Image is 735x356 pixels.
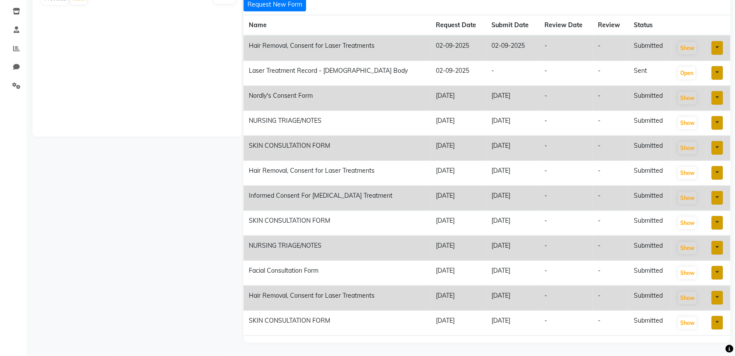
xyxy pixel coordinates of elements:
th: Name [244,15,431,36]
td: submitted [629,111,672,136]
td: SKIN CONSULTATION FORM [244,136,431,161]
button: Open [678,67,696,79]
td: 02-09-2025 [487,36,539,61]
td: [DATE] [487,211,539,236]
td: Hair Removal, Consent for Laser Treatments [244,161,431,186]
td: Hair Removal, Consent for Laser Treatments [244,286,431,311]
td: [DATE] [487,236,539,261]
td: - [539,211,593,236]
td: submitted [629,236,672,261]
td: [DATE] [487,286,539,311]
td: - [539,311,593,336]
td: [DATE] [431,311,487,336]
td: submitted [629,261,672,286]
td: [DATE] [431,211,487,236]
td: submitted [629,161,672,186]
td: submitted [629,211,672,236]
td: 02-09-2025 [431,61,487,86]
td: [DATE] [487,186,539,211]
td: - [539,261,593,286]
td: SKIN CONSULTATION FORM [244,211,431,236]
th: Request Date [431,15,487,36]
th: Review [593,15,629,36]
td: [DATE] [431,186,487,211]
td: - [593,61,629,86]
button: Show [678,142,697,154]
button: Show [678,267,697,279]
td: Informed Consent For [MEDICAL_DATA] Treatment [244,186,431,211]
td: Laser Treatment Record - [DEMOGRAPHIC_DATA] Body [244,61,431,86]
td: - [593,261,629,286]
button: Show [678,192,697,204]
td: [DATE] [487,311,539,336]
td: - [539,186,593,211]
td: - [593,211,629,236]
td: [DATE] [487,86,539,111]
button: Show [678,117,697,129]
td: - [539,61,593,86]
td: [DATE] [487,111,539,136]
td: [DATE] [431,236,487,261]
button: Show [678,92,697,104]
button: Show [678,217,697,229]
td: submitted [629,186,672,211]
td: - [593,286,629,311]
td: - [539,111,593,136]
td: - [593,36,629,61]
td: submitted [629,311,672,336]
td: Hair Removal, Consent for Laser Treatments [244,36,431,61]
td: - [593,311,629,336]
td: - [593,236,629,261]
td: [DATE] [431,161,487,186]
td: [DATE] [431,86,487,111]
td: - [539,36,593,61]
td: NURSING TRIAGE/NOTES [244,236,431,261]
th: Review Date [539,15,593,36]
td: - [487,61,539,86]
td: [DATE] [431,286,487,311]
button: Show [678,317,697,329]
td: [DATE] [431,136,487,161]
td: - [593,86,629,111]
td: Nordly's Consent Form [244,86,431,111]
td: - [593,161,629,186]
td: Facial Consultation Form [244,261,431,286]
td: [DATE] [487,161,539,186]
td: - [593,186,629,211]
td: - [593,111,629,136]
td: - [539,236,593,261]
button: Show [678,167,697,179]
td: [DATE] [431,111,487,136]
td: [DATE] [487,136,539,161]
button: Show [678,242,697,254]
td: NURSING TRIAGE/NOTES [244,111,431,136]
td: - [539,286,593,311]
td: sent [629,61,672,86]
td: SKIN CONSULTATION FORM [244,311,431,336]
td: [DATE] [487,261,539,286]
td: [DATE] [431,261,487,286]
td: - [539,161,593,186]
td: - [539,86,593,111]
button: Show [678,292,697,304]
td: submitted [629,36,672,61]
th: Submit Date [487,15,539,36]
td: 02-09-2025 [431,36,487,61]
td: submitted [629,86,672,111]
td: submitted [629,136,672,161]
td: submitted [629,286,672,311]
td: - [593,136,629,161]
th: Status [629,15,672,36]
button: Show [678,42,697,54]
td: - [539,136,593,161]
